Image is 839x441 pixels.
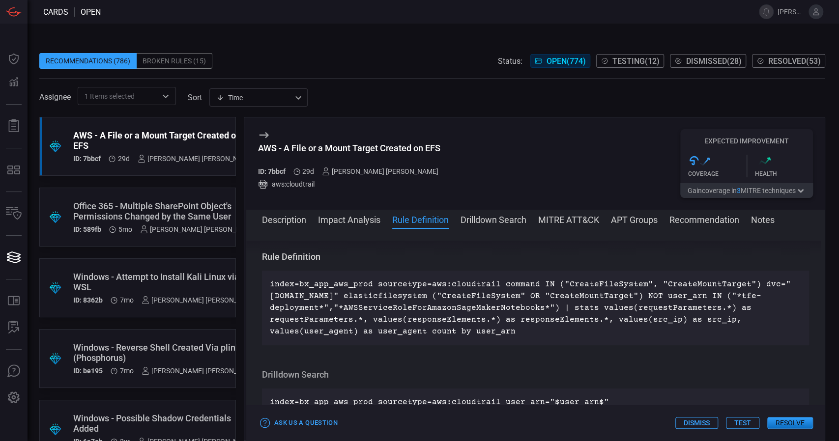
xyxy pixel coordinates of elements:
button: Rule Catalog [2,289,26,313]
span: [PERSON_NAME].sarkar [778,8,805,16]
button: MITRE ATT&CK [538,213,599,225]
div: AWS - A File or a Mount Target Created on EFS [73,130,254,151]
h5: ID: 7bbcf [258,167,286,175]
span: Status: [498,56,522,66]
button: Gaincoverage in3MITRE techniques [680,183,813,198]
h3: Rule Definition [262,251,809,263]
button: Open(774) [530,54,590,68]
span: 3 [737,187,741,194]
h5: Expected Improvement [680,137,813,145]
span: Dismissed ( 28 ) [686,56,742,66]
span: 1 Items selected [85,91,135,101]
div: Health [755,170,813,177]
span: Assignee [39,92,71,102]
span: Jul 30, 2025 10:45 AM [118,155,130,163]
button: Recommendation [669,213,739,225]
button: Preferences [2,386,26,410]
button: Rule Definition [392,213,449,225]
button: Description [262,213,306,225]
div: [PERSON_NAME] [PERSON_NAME] [322,167,438,175]
h5: ID: 589fb [73,225,101,233]
div: Coverage [688,170,747,177]
button: Resolve [767,417,813,429]
h5: ID: be195 [73,367,103,375]
span: Apr 01, 2025 3:12 PM [118,225,132,233]
label: sort [188,93,202,102]
div: aws:cloudtrail [258,179,447,189]
span: Testing ( 12 ) [612,56,660,66]
span: Feb 10, 2025 9:17 PM [120,296,134,304]
div: Time [216,93,292,103]
button: APT Groups [611,213,658,225]
button: Test [726,417,759,429]
div: [PERSON_NAME] [PERSON_NAME] [138,155,254,163]
button: Dismiss [675,417,718,429]
button: Detections [2,71,26,94]
button: Dismissed(28) [670,54,746,68]
span: Jan 21, 2025 2:12 PM [120,367,134,375]
div: Windows - Reverse Shell Created Via plink (Phosphorus) [73,342,258,363]
button: Inventory [2,202,26,225]
button: Notes [751,213,775,225]
button: Ask Us a Question [258,415,340,431]
div: Windows - Possible Shadow Credentials Added [73,413,254,434]
button: MITRE - Detection Posture [2,158,26,182]
div: Office 365 - Multiple SharePoint Object's Permissions Changed by the Same User [73,201,257,221]
button: Impact Analysis [318,213,380,225]
h5: ID: 8362b [73,296,103,304]
h3: Drilldown Search [262,369,809,381]
button: Testing(12) [596,54,664,68]
button: Reports [2,114,26,138]
button: ALERT ANALYSIS [2,316,26,339]
span: Resolved ( 53 ) [768,56,821,66]
span: Open ( 774 ) [547,56,586,66]
button: Ask Us A Question [2,359,26,383]
p: index=bx_app_aws_prod sourcetype=aws:cloudtrail user_arn="$user_arn$" [270,396,801,408]
span: Cards [43,7,68,17]
p: index=bx_app_aws_prod sourcetype=aws:cloudtrail command IN ("CreateFileSystem", "CreateMountTarge... [270,278,801,337]
div: Recommendations (786) [39,53,137,69]
button: Cards [2,246,26,269]
button: Open [159,89,173,103]
div: AWS - A File or a Mount Target Created on EFS [258,143,447,153]
span: open [81,7,101,17]
div: [PERSON_NAME] [PERSON_NAME] [142,296,258,304]
h5: ID: 7bbcf [73,155,101,163]
button: Drilldown Search [461,213,526,225]
button: Dashboard [2,47,26,71]
span: Jul 30, 2025 10:45 AM [302,167,314,175]
button: Resolved(53) [752,54,825,68]
div: [PERSON_NAME] [PERSON_NAME] [140,225,257,233]
div: Broken Rules (15) [137,53,212,69]
div: Windows - Attempt to Install Kali Linux via WSL [73,272,258,292]
div: [PERSON_NAME] [PERSON_NAME] [142,367,258,375]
